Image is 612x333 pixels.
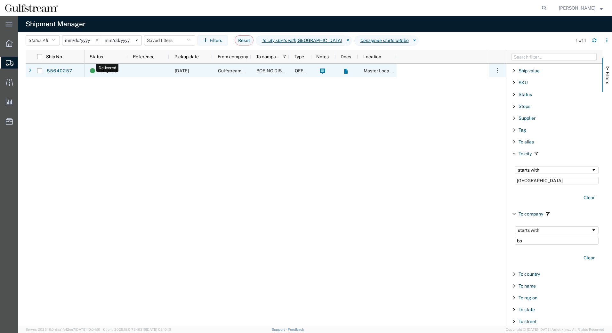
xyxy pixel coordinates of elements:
i: To city starts with [262,37,296,44]
span: To region [519,295,537,300]
span: Delivered [97,64,117,77]
span: Supplier [519,116,535,121]
button: Status:All [26,35,60,45]
span: To city [519,151,532,156]
span: Status [90,54,103,59]
i: Consignee starts with [360,37,404,44]
button: Filters [197,35,228,45]
span: All [43,38,48,43]
div: Filtering operator [515,226,599,234]
span: Filters [605,72,610,84]
input: Not set [62,36,102,45]
span: SKU [519,80,528,85]
span: Client: 2025.18.0-7346316 [103,328,171,331]
span: Josh Roberts [559,4,595,12]
button: Saved filters [144,35,195,45]
span: Stops [519,104,530,109]
span: Type [294,54,304,59]
span: From company [218,54,248,59]
span: OFFLINE [295,68,313,73]
span: To city starts with miami [256,36,344,46]
span: To country [519,272,540,277]
span: To alias [519,139,534,144]
a: 55640257 [46,66,73,76]
span: Tag [519,127,526,133]
input: Filter Value [515,237,599,245]
span: Ship No. [46,54,63,59]
div: Filter List 66 Filters [506,64,602,326]
span: [DATE] 10:04:51 [75,328,100,331]
span: To company [256,54,280,59]
a: Support [272,328,288,331]
button: Clear [580,253,599,263]
span: Server: 2025.18.0-daa1fe12ee7 [26,328,100,331]
button: [PERSON_NAME] [559,4,603,12]
span: Master Location [364,68,397,73]
div: starts with [518,228,591,233]
span: Status [519,92,532,97]
span: Reference [133,54,155,59]
span: Location [363,54,381,59]
span: To company [519,211,543,216]
span: Ship value [519,68,540,73]
div: Filtering operator [515,166,599,174]
button: Clear [580,192,599,203]
span: Copyright © [DATE]-[DATE] Agistix Inc., All Rights Reserved [506,327,604,332]
span: To state [519,307,535,312]
button: Reset [235,35,254,45]
span: Notes [316,54,329,59]
h4: Shipment Manager [26,16,85,32]
span: Docs [341,54,351,59]
span: To street [519,319,536,324]
a: Feedback [288,328,304,331]
span: Gulfstream Aerospace Corp. [218,68,277,73]
span: 05/19/2025 [175,68,189,73]
input: Filter Value [515,177,599,184]
div: starts with [518,167,591,173]
input: Filter Columns Input [511,53,597,61]
span: BOEING DISTRIBUTION SERVICES INC [256,68,337,73]
span: Pickup date [174,54,199,59]
span: [DATE] 08:10:16 [146,328,171,331]
input: Not set [102,36,141,45]
img: logo [4,3,59,13]
span: Consignee starts with bo [354,36,411,46]
div: 1 of 1 [576,37,587,44]
span: To name [519,283,536,288]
